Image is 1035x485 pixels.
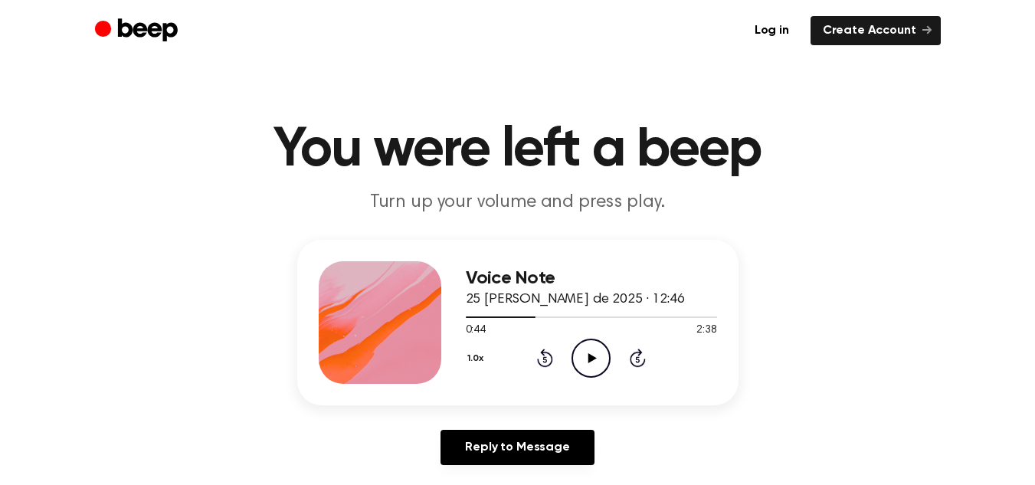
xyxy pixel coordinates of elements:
h3: Voice Note [466,268,717,289]
button: 1.0x [466,346,490,372]
a: Reply to Message [441,430,594,465]
a: Beep [95,16,182,46]
a: Log in [742,16,801,45]
span: 2:38 [696,323,716,339]
p: Turn up your volume and press play. [224,190,812,215]
h1: You were left a beep [126,123,910,178]
span: 0:44 [466,323,486,339]
span: 25 [PERSON_NAME] de 2025 · 12:46 [466,293,685,306]
a: Create Account [811,16,941,45]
